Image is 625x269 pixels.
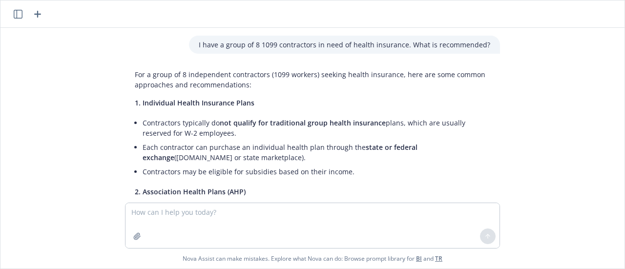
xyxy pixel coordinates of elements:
[143,140,490,165] li: Each contractor can purchase an individual health plan through the ([DOMAIN_NAME] or state market...
[143,165,490,179] li: Contractors may be eligible for subsidies based on their income.
[135,187,246,196] span: 2. Association Health Plans (AHP)
[135,69,490,90] p: For a group of 8 independent contractors (1099 workers) seeking health insurance, here are some c...
[435,254,442,263] a: TR
[199,40,490,50] p: I have a group of 8 1099 contractors in need of health insurance. What is recommended?
[4,248,621,269] span: Nova Assist can make mistakes. Explore what Nova can do: Browse prompt library for and
[143,116,490,140] li: Contractors typically do plans, which are usually reserved for W-2 employees.
[135,98,254,107] span: 1. Individual Health Insurance Plans
[416,254,422,263] a: BI
[220,118,386,127] span: not qualify for traditional group health insurance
